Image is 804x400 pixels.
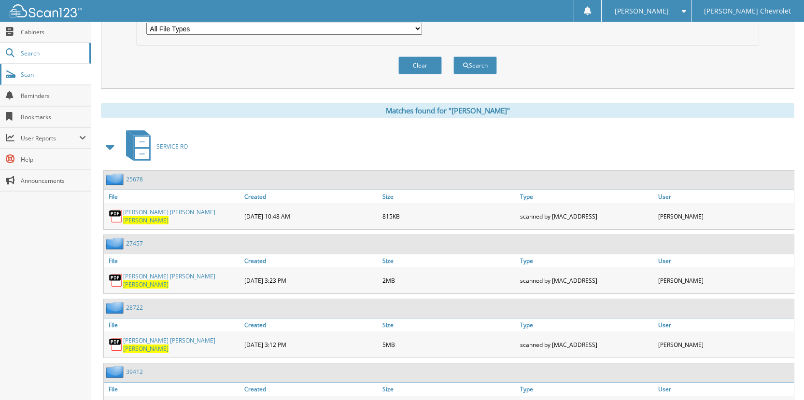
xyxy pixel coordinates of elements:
span: [PERSON_NAME] [615,8,669,14]
div: 2MB [380,270,518,291]
div: scanned by [MAC_ADDRESS] [518,270,656,291]
a: Size [380,190,518,203]
img: PDF.png [109,337,123,352]
span: [PERSON_NAME] [123,345,169,353]
a: 39412 [126,368,143,376]
a: SERVICE RO [120,127,188,166]
span: Reminders [21,92,86,100]
a: Created [242,190,380,203]
button: Clear [398,56,442,74]
a: 27457 [126,239,143,248]
span: User Reports [21,134,79,142]
a: User [656,383,794,396]
a: Type [518,254,656,267]
div: [PERSON_NAME] [656,206,794,227]
a: Created [242,318,380,331]
a: File [104,190,242,203]
button: Search [453,56,497,74]
a: User [656,254,794,267]
a: File [104,318,242,331]
a: Size [380,383,518,396]
a: User [656,318,794,331]
span: Announcements [21,177,86,185]
a: Type [518,190,656,203]
div: [PERSON_NAME] [656,334,794,355]
div: scanned by [MAC_ADDRESS] [518,334,656,355]
a: [PERSON_NAME] [PERSON_NAME][PERSON_NAME] [123,272,240,289]
span: [PERSON_NAME] [123,280,169,289]
div: 5MB [380,334,518,355]
a: Size [380,254,518,267]
a: User [656,190,794,203]
span: Cabinets [21,28,86,36]
a: File [104,254,242,267]
span: Search [21,49,85,57]
div: [DATE] 3:23 PM [242,270,380,291]
div: Matches found for "[PERSON_NAME]" [101,103,794,118]
a: Type [518,383,656,396]
img: folder2.png [106,173,126,185]
iframe: Chat Widget [756,354,804,400]
div: scanned by [MAC_ADDRESS] [518,206,656,227]
span: SERVICE RO [156,142,188,151]
div: [PERSON_NAME] [656,270,794,291]
span: [PERSON_NAME] Chevrolet [704,8,791,14]
img: PDF.png [109,273,123,288]
span: [PERSON_NAME] [123,216,169,224]
div: [DATE] 10:48 AM [242,206,380,227]
a: 25678 [126,175,143,183]
div: 815KB [380,206,518,227]
a: File [104,383,242,396]
span: Bookmarks [21,113,86,121]
img: PDF.png [109,209,123,223]
span: Help [21,155,86,164]
a: [PERSON_NAME] [PERSON_NAME][PERSON_NAME] [123,336,240,353]
a: Type [518,318,656,331]
img: folder2.png [106,366,126,378]
span: Scan [21,70,86,79]
a: Created [242,254,380,267]
img: folder2.png [106,302,126,314]
a: 28722 [126,303,143,312]
img: folder2.png [106,237,126,249]
a: [PERSON_NAME] [PERSON_NAME][PERSON_NAME] [123,208,240,224]
a: Created [242,383,380,396]
div: [DATE] 3:12 PM [242,334,380,355]
img: scan123-logo-white.svg [10,4,82,17]
a: Size [380,318,518,331]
